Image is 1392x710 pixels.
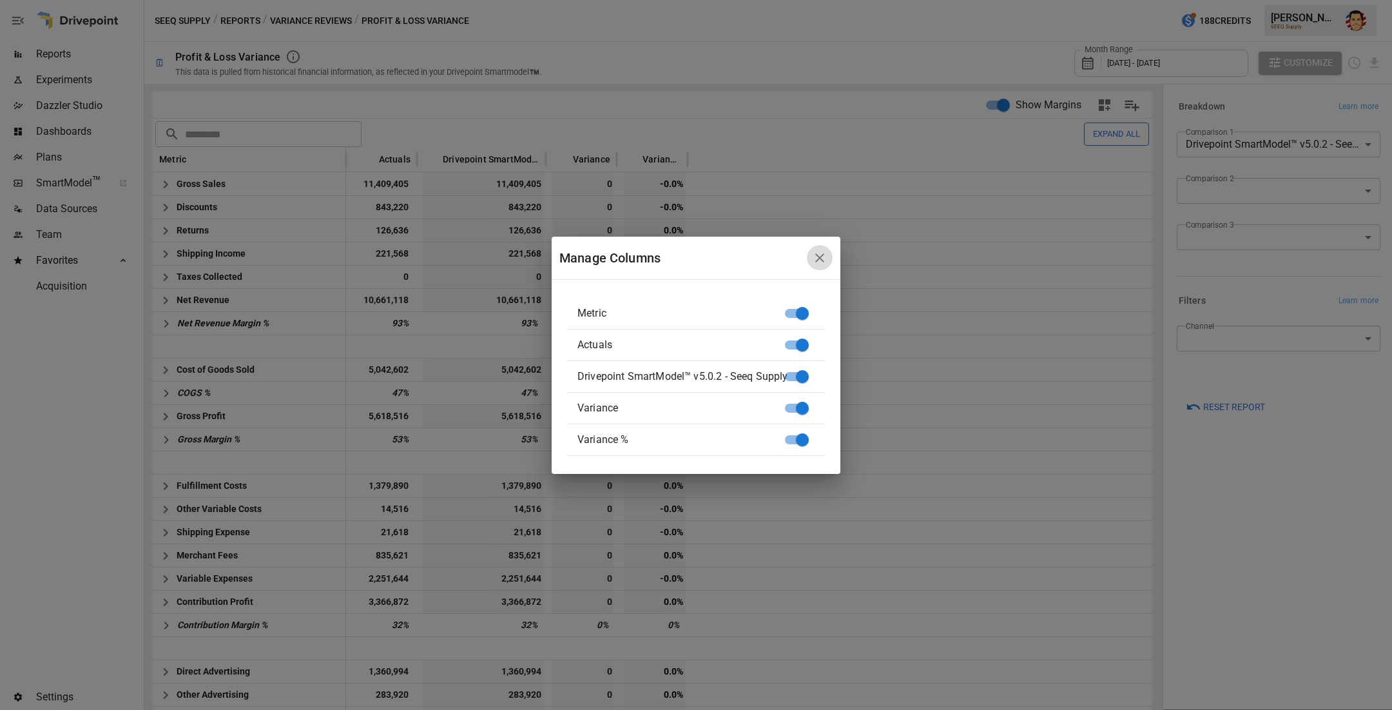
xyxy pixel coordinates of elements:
[577,306,794,321] span: Metric
[559,248,807,268] div: Manage Columns
[577,369,794,384] span: Drivepoint SmartModel™ v5.0.2 - Seeq Supply
[577,337,794,353] span: Actuals
[577,432,794,448] span: Variance %
[577,400,794,416] span: Variance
